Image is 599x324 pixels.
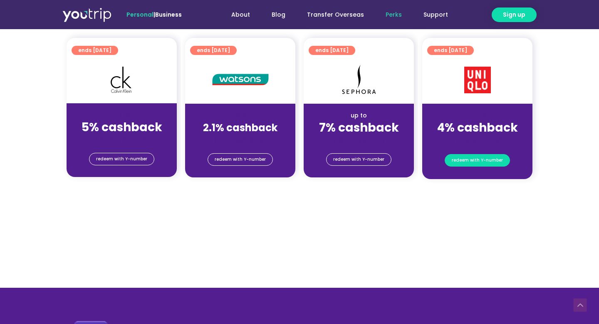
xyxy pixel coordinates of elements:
a: ends [DATE] [427,46,474,55]
a: Transfer Overseas [296,7,375,22]
strong: 2.1% cashback [203,121,277,135]
a: ends [DATE] [72,46,118,55]
a: Support [413,7,459,22]
span: ends [DATE] [434,46,467,55]
a: redeem with Y-number [445,154,510,167]
a: Perks [375,7,413,22]
strong: 7% cashback [319,120,399,136]
a: Sign up [492,7,537,22]
span: ends [DATE] [315,46,349,55]
a: redeem with Y-number [208,153,273,166]
span: Personal [126,10,153,19]
div: up to [192,111,289,120]
span: | [126,10,182,19]
div: (for stays only) [192,135,289,144]
strong: 4% cashback [437,120,518,136]
div: (for stays only) [310,135,407,144]
a: About [220,7,261,22]
span: ends [DATE] [197,46,230,55]
div: up to [429,111,526,120]
span: redeem with Y-number [333,154,384,165]
a: redeem with Y-number [326,153,391,166]
div: up to [73,111,170,120]
span: redeem with Y-number [96,153,147,165]
a: redeem with Y-number [89,153,154,165]
span: redeem with Y-number [215,154,266,165]
div: (for stays only) [429,135,526,144]
div: up to [310,111,407,120]
span: ends [DATE] [78,46,111,55]
nav: Menu [204,7,459,22]
a: ends [DATE] [309,46,355,55]
a: ends [DATE] [190,46,237,55]
span: Sign up [503,10,525,19]
span: redeem with Y-number [452,155,503,166]
strong: 5% cashback [82,119,162,135]
div: (for stays only) [73,135,170,144]
a: Business [155,10,182,19]
a: Blog [261,7,296,22]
